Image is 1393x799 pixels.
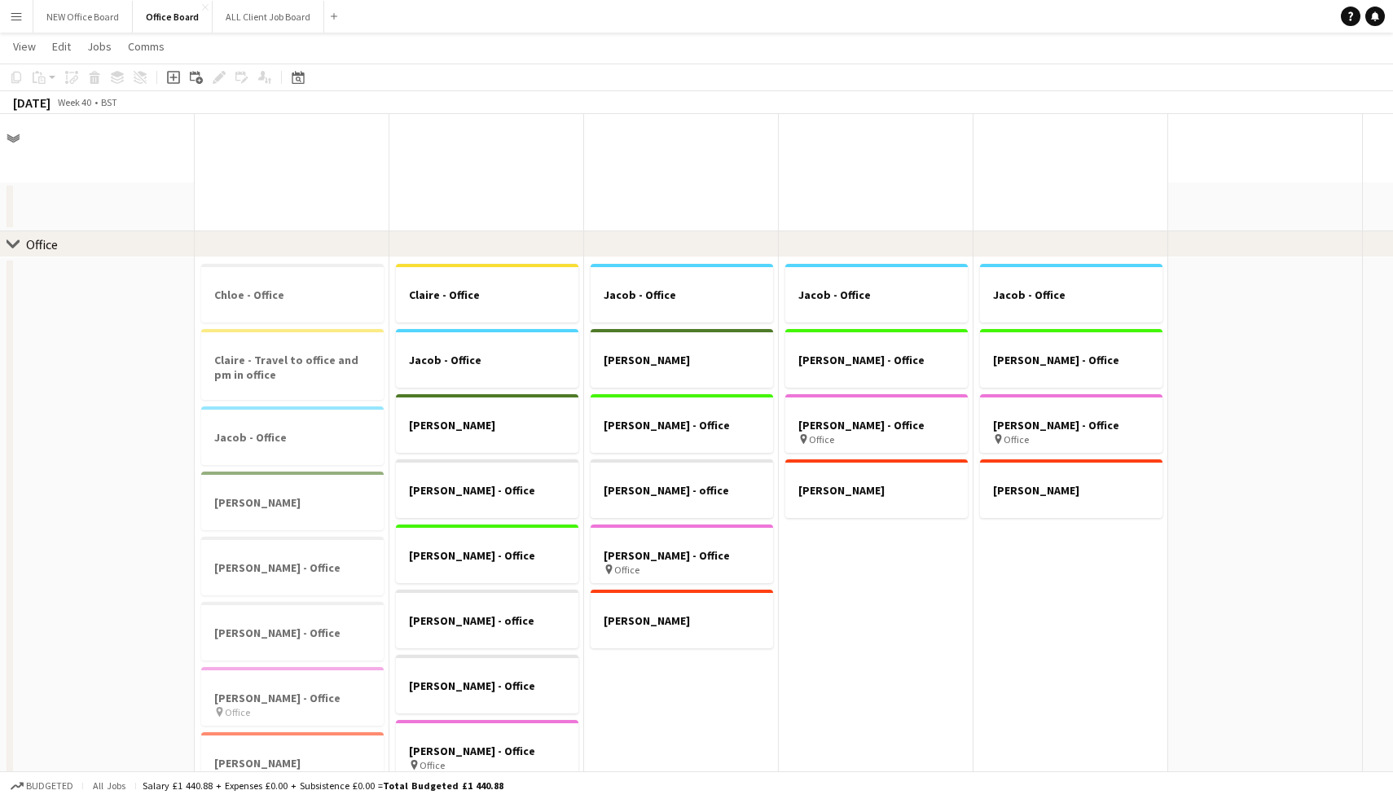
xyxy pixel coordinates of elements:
[809,433,834,446] span: Office
[383,779,503,792] span: Total Budgeted £1 440.88
[201,602,384,661] app-job-card: [PERSON_NAME] - Office
[980,459,1162,518] app-job-card: [PERSON_NAME]
[201,691,384,705] h3: [PERSON_NAME] - Office
[90,779,129,792] span: All jobs
[396,353,578,367] h3: Jacob - Office
[980,264,1162,323] app-job-card: Jacob - Office
[614,564,639,576] span: Office
[225,706,250,718] span: Office
[785,483,968,498] h3: [PERSON_NAME]
[201,430,384,445] h3: Jacob - Office
[201,626,384,640] h3: [PERSON_NAME] - Office
[591,459,773,518] app-job-card: [PERSON_NAME] - office
[785,264,968,323] app-job-card: Jacob - Office
[81,36,118,57] a: Jobs
[396,678,578,693] h3: [PERSON_NAME] - Office
[201,329,384,400] app-job-card: Claire - Travel to office and pm in office
[396,525,578,583] app-job-card: [PERSON_NAME] - Office
[33,1,133,33] button: NEW Office Board
[396,548,578,563] h3: [PERSON_NAME] - Office
[396,655,578,713] app-job-card: [PERSON_NAME] - Office
[201,288,384,302] h3: Chloe - Office
[52,39,71,54] span: Edit
[785,459,968,518] app-job-card: [PERSON_NAME]
[396,590,578,648] app-job-card: [PERSON_NAME] - office
[133,1,213,33] button: Office Board
[201,472,384,530] app-job-card: [PERSON_NAME]
[396,264,578,323] div: Claire - Office
[201,537,384,595] app-job-card: [PERSON_NAME] - Office
[396,394,578,453] app-job-card: [PERSON_NAME]
[201,495,384,510] h3: [PERSON_NAME]
[1004,433,1029,446] span: Office
[201,560,384,575] h3: [PERSON_NAME] - Office
[420,759,445,771] span: Office
[591,590,773,648] app-job-card: [PERSON_NAME]
[591,329,773,388] div: [PERSON_NAME]
[396,483,578,498] h3: [PERSON_NAME] - Office
[396,288,578,302] h3: Claire - Office
[591,264,773,323] div: Jacob - Office
[591,483,773,498] h3: [PERSON_NAME] - office
[785,288,968,302] h3: Jacob - Office
[213,1,324,33] button: ALL Client Job Board
[13,94,51,111] div: [DATE]
[980,418,1162,432] h3: [PERSON_NAME] - Office
[121,36,171,57] a: Comms
[396,720,578,779] app-job-card: [PERSON_NAME] - Office Office
[201,353,384,382] h3: Claire - Travel to office and pm in office
[591,394,773,453] app-job-card: [PERSON_NAME] - Office
[980,353,1162,367] h3: [PERSON_NAME] - Office
[396,329,578,388] app-job-card: Jacob - Office
[785,418,968,432] h3: [PERSON_NAME] - Office
[785,353,968,367] h3: [PERSON_NAME] - Office
[54,96,94,108] span: Week 40
[396,744,578,758] h3: [PERSON_NAME] - Office
[591,288,773,302] h3: Jacob - Office
[201,667,384,726] app-job-card: [PERSON_NAME] - Office Office
[980,483,1162,498] h3: [PERSON_NAME]
[128,39,165,54] span: Comms
[591,548,773,563] h3: [PERSON_NAME] - Office
[591,525,773,583] app-job-card: [PERSON_NAME] - Office Office
[785,329,968,388] app-job-card: [PERSON_NAME] - Office
[591,613,773,628] h3: [PERSON_NAME]
[396,459,578,518] app-job-card: [PERSON_NAME] - Office
[101,96,117,108] div: BST
[980,394,1162,453] app-job-card: [PERSON_NAME] - Office Office
[591,353,773,367] h3: [PERSON_NAME]
[87,39,112,54] span: Jobs
[13,39,36,54] span: View
[143,779,503,792] div: Salary £1 440.88 + Expenses £0.00 + Subsistence £0.00 =
[980,329,1162,388] div: [PERSON_NAME] - Office
[201,732,384,791] app-job-card: [PERSON_NAME]
[7,36,42,57] a: View
[396,418,578,432] h3: [PERSON_NAME]
[26,780,73,792] span: Budgeted
[26,236,58,252] div: Office
[201,406,384,465] app-job-card: Jacob - Office
[785,394,968,453] app-job-card: [PERSON_NAME] - Office Office
[201,264,384,323] app-job-card: Chloe - Office
[980,288,1162,302] h3: Jacob - Office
